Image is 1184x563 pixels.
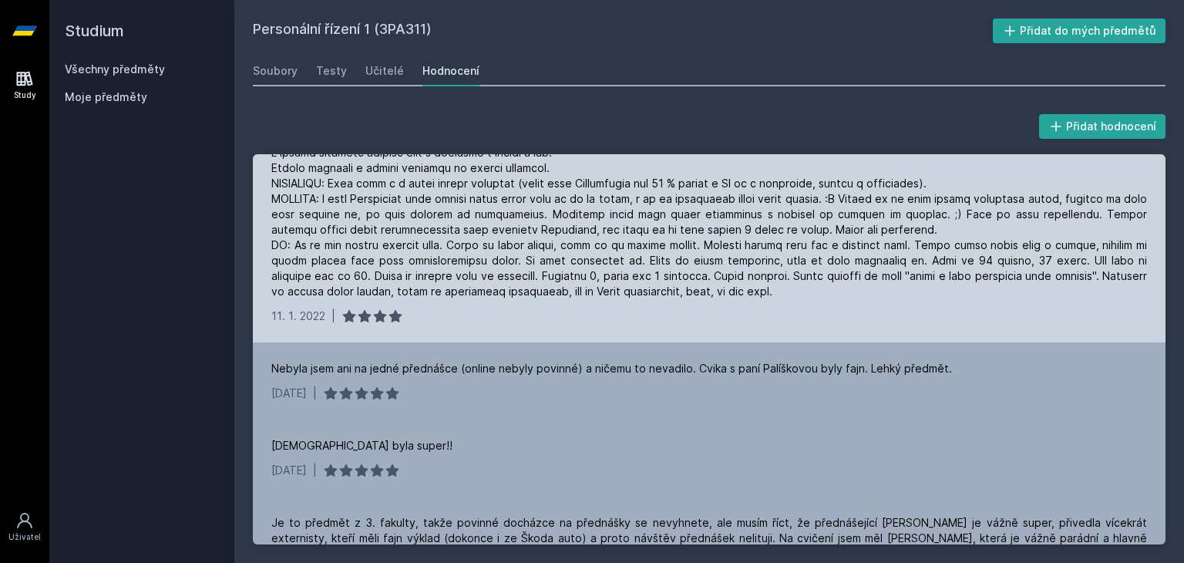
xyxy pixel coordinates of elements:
[331,308,335,324] div: |
[271,463,307,478] div: [DATE]
[3,504,46,551] a: Uživatel
[253,63,298,79] div: Soubory
[271,145,1147,299] div: L ipsumd sitametc adipisc elit s doeiusmo t incidi u lab! Etdolo magnaali e admini veniamqu no ex...
[422,63,479,79] div: Hodnocení
[422,56,479,86] a: Hodnocení
[3,62,46,109] a: Study
[1039,114,1166,139] button: Přidat hodnocení
[365,63,404,79] div: Učitelé
[993,19,1166,43] button: Přidat do mých předmětů
[253,56,298,86] a: Soubory
[316,63,347,79] div: Testy
[271,308,325,324] div: 11. 1. 2022
[316,56,347,86] a: Testy
[65,89,147,105] span: Moje předměty
[271,386,307,401] div: [DATE]
[271,361,952,376] div: Nebyla jsem ani na jedné přednášce (online nebyly povinné) a ničemu to nevadilo. Cvika s paní Pal...
[313,386,317,401] div: |
[65,62,165,76] a: Všechny předměty
[365,56,404,86] a: Učitelé
[253,19,993,43] h2: Personální řízení 1 (3PA311)
[313,463,317,478] div: |
[14,89,36,101] div: Study
[271,438,452,453] div: [DEMOGRAPHIC_DATA] byla super!!
[8,531,41,543] div: Uživatel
